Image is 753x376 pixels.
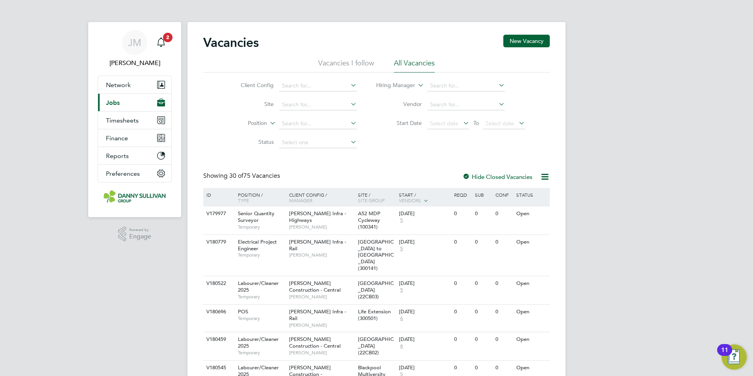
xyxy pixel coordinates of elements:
[514,188,549,201] div: Status
[238,350,285,356] span: Temporary
[397,188,452,208] div: Start /
[452,276,473,291] div: 0
[289,294,354,300] span: [PERSON_NAME]
[98,190,172,203] a: Go to home page
[452,332,473,347] div: 0
[514,276,549,291] div: Open
[473,361,493,375] div: 0
[238,336,279,349] span: Labourer/Cleaner 2025
[204,305,232,319] div: V180696
[471,118,481,128] span: To
[493,276,514,291] div: 0
[228,82,274,89] label: Client Config
[228,138,274,145] label: Status
[204,361,232,375] div: V180545
[238,315,285,322] span: Temporary
[228,101,274,108] label: Site
[289,322,354,328] span: [PERSON_NAME]
[163,33,172,42] span: 2
[279,118,357,129] input: Search for...
[106,170,140,177] span: Preferences
[289,308,346,322] span: [PERSON_NAME] Infra - Rail
[106,117,139,124] span: Timesheets
[128,37,141,48] span: JM
[356,188,397,207] div: Site /
[238,280,279,293] span: Labourer/Cleaner 2025
[452,188,473,201] div: Reqd
[514,361,549,375] div: Open
[452,235,473,249] div: 0
[399,197,421,203] span: Vendors
[98,165,171,182] button: Preferences
[287,188,356,207] div: Client Config /
[486,120,514,127] span: Select date
[514,332,549,347] div: Open
[238,308,248,315] span: POS
[204,207,232,221] div: V179977
[279,80,357,91] input: Search for...
[376,101,422,108] label: Vendor
[721,344,747,370] button: Open Resource Center, 11 new notifications
[98,129,171,147] button: Finance
[473,207,493,221] div: 0
[452,305,473,319] div: 0
[88,22,181,217] nav: Main navigation
[493,361,514,375] div: 0
[204,235,232,249] div: V180779
[493,207,514,221] div: 0
[153,30,169,55] a: 2
[129,233,151,240] span: Engage
[98,147,171,164] button: Reports
[106,134,128,142] span: Finance
[203,172,282,180] div: Showing
[493,332,514,347] div: 0
[514,207,549,221] div: Open
[98,76,171,93] button: Network
[98,30,172,68] a: JM[PERSON_NAME]
[399,239,450,246] div: [DATE]
[452,361,473,375] div: 0
[358,238,394,272] span: [GEOGRAPHIC_DATA] to [GEOGRAPHIC_DATA] (300141)
[370,82,415,89] label: Hiring Manager
[289,197,312,203] span: Manager
[238,238,277,252] span: Electrical Project Engineer
[493,235,514,249] div: 0
[238,210,274,223] span: Senior Quantity Surveyor
[399,287,404,294] span: 5
[514,235,549,249] div: Open
[358,336,394,356] span: [GEOGRAPHIC_DATA] (22CB02)
[104,190,166,203] img: dannysullivan-logo-retina.png
[289,252,354,258] span: [PERSON_NAME]
[289,336,341,349] span: [PERSON_NAME] Construction - Central
[106,81,131,89] span: Network
[430,120,458,127] span: Select date
[452,207,473,221] div: 0
[238,224,285,230] span: Temporary
[358,197,385,203] span: Site Group
[399,280,450,287] div: [DATE]
[289,350,354,356] span: [PERSON_NAME]
[98,58,172,68] span: Jesse Mbayi
[238,294,285,300] span: Temporary
[473,276,493,291] div: 0
[203,35,259,50] h2: Vacancies
[279,137,357,148] input: Select one
[98,94,171,111] button: Jobs
[394,58,435,73] li: All Vacancies
[473,188,493,201] div: Sub
[399,336,450,343] div: [DATE]
[503,35,550,47] button: New Vacancy
[473,235,493,249] div: 0
[399,210,450,217] div: [DATE]
[106,99,120,106] span: Jobs
[514,305,549,319] div: Open
[493,188,514,201] div: Conf
[376,119,422,127] label: Start Date
[289,238,346,252] span: [PERSON_NAME] Infra - Rail
[358,210,380,230] span: A52 MDP Cycleway (100341)
[204,276,232,291] div: V180522
[427,80,505,91] input: Search for...
[358,308,391,322] span: Life Extension (300501)
[232,188,287,207] div: Position /
[399,343,404,350] span: 6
